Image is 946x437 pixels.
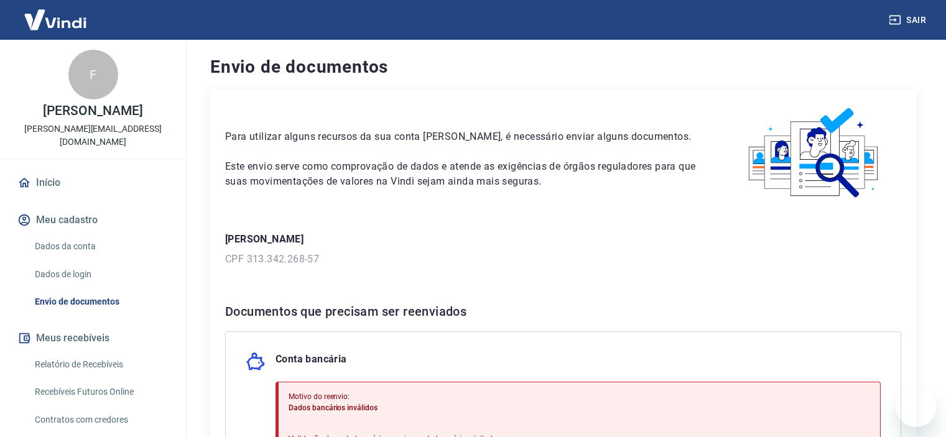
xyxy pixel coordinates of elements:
[43,104,142,117] p: [PERSON_NAME]
[30,234,171,259] a: Dados da conta
[15,324,171,352] button: Meus recebíveis
[896,387,936,427] iframe: Botão para abrir a janela de mensagens
[15,169,171,196] a: Início
[210,55,916,80] h4: Envio de documentos
[10,122,176,149] p: [PERSON_NAME][EMAIL_ADDRESS][DOMAIN_NAME]
[30,262,171,287] a: Dados de login
[225,301,901,321] h6: Documentos que precisam ser reenviados
[225,232,901,247] p: [PERSON_NAME]
[30,379,171,405] a: Recebíveis Futuros Online
[225,159,698,189] p: Este envio serve como comprovação de dados e atende as exigências de órgãos reguladores para que ...
[225,129,698,144] p: Para utilizar alguns recursos da sua conta [PERSON_NAME], é necessário enviar alguns documentos.
[30,289,171,315] a: Envio de documentos
[15,1,96,39] img: Vindi
[68,50,118,99] div: F
[246,352,266,372] img: money_pork.0c50a358b6dafb15dddc3eea48f23780.svg
[276,352,347,372] p: Conta bancária
[225,252,901,267] p: CPF 313.342.268-57
[30,407,171,433] a: Contratos com credores
[728,104,901,202] img: waiting_documents.41d9841a9773e5fdf392cede4d13b617.svg
[886,9,931,32] button: Sair
[289,403,378,412] span: Dados bancários inválidos
[30,352,171,377] a: Relatório de Recebíveis
[15,206,171,234] button: Meu cadastro
[289,391,497,402] p: Motivo do reenvio:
